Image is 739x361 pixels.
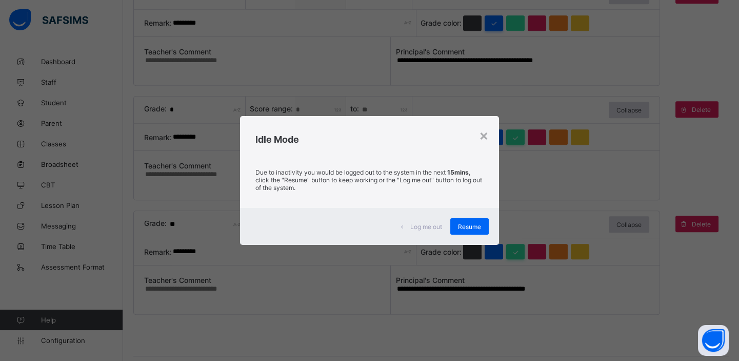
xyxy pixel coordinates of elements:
[458,223,481,231] span: Resume
[255,168,483,192] p: Due to inactivity you would be logged out to the system in the next , click the "Resume" button t...
[255,134,483,145] h2: Idle Mode
[698,325,729,356] button: Open asap
[447,168,469,176] strong: 15mins
[479,126,489,144] div: ×
[410,223,442,231] span: Log me out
